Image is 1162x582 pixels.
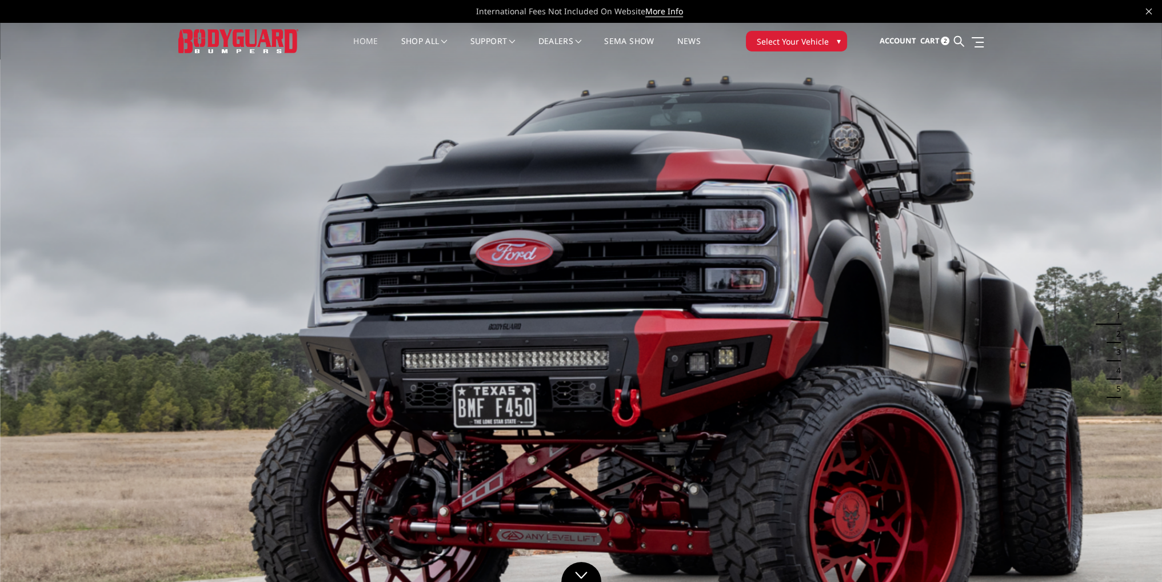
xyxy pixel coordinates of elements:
a: Home [353,37,378,59]
a: More Info [645,6,683,17]
button: 5 of 5 [1109,380,1121,398]
span: Account [879,35,916,46]
a: Click to Down [561,562,601,582]
span: ▾ [837,35,841,47]
button: Select Your Vehicle [746,31,847,51]
button: 1 of 5 [1109,306,1121,325]
span: Cart [920,35,939,46]
button: 3 of 5 [1109,343,1121,361]
a: SEMA Show [604,37,654,59]
span: 2 [941,37,949,45]
a: News [677,37,700,59]
button: 4 of 5 [1109,361,1121,380]
a: Support [470,37,516,59]
iframe: Chat Widget [1105,527,1162,582]
a: Account [879,26,916,57]
a: shop all [401,37,448,59]
a: Dealers [538,37,582,59]
img: BODYGUARD BUMPERS [178,29,298,53]
span: Select Your Vehicle [757,35,829,47]
button: 2 of 5 [1109,325,1121,343]
a: Cart 2 [920,26,949,57]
